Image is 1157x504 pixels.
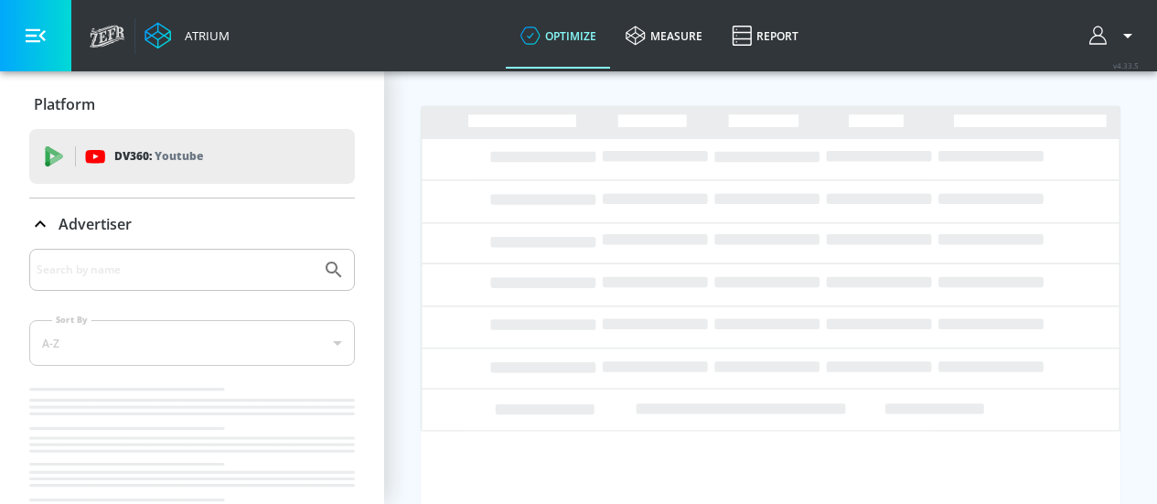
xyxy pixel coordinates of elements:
input: Search by name [37,258,314,282]
a: optimize [506,3,611,69]
div: Platform [29,79,355,130]
a: Atrium [145,22,230,49]
div: Atrium [177,27,230,44]
div: A-Z [29,320,355,366]
span: v 4.33.5 [1113,60,1139,70]
a: Report [717,3,813,69]
p: Advertiser [59,214,132,234]
div: DV360: Youtube [29,129,355,184]
label: Sort By [52,314,91,326]
a: measure [611,3,717,69]
p: Platform [34,94,95,114]
p: DV360: [114,146,203,166]
p: Youtube [155,146,203,166]
div: Advertiser [29,198,355,250]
